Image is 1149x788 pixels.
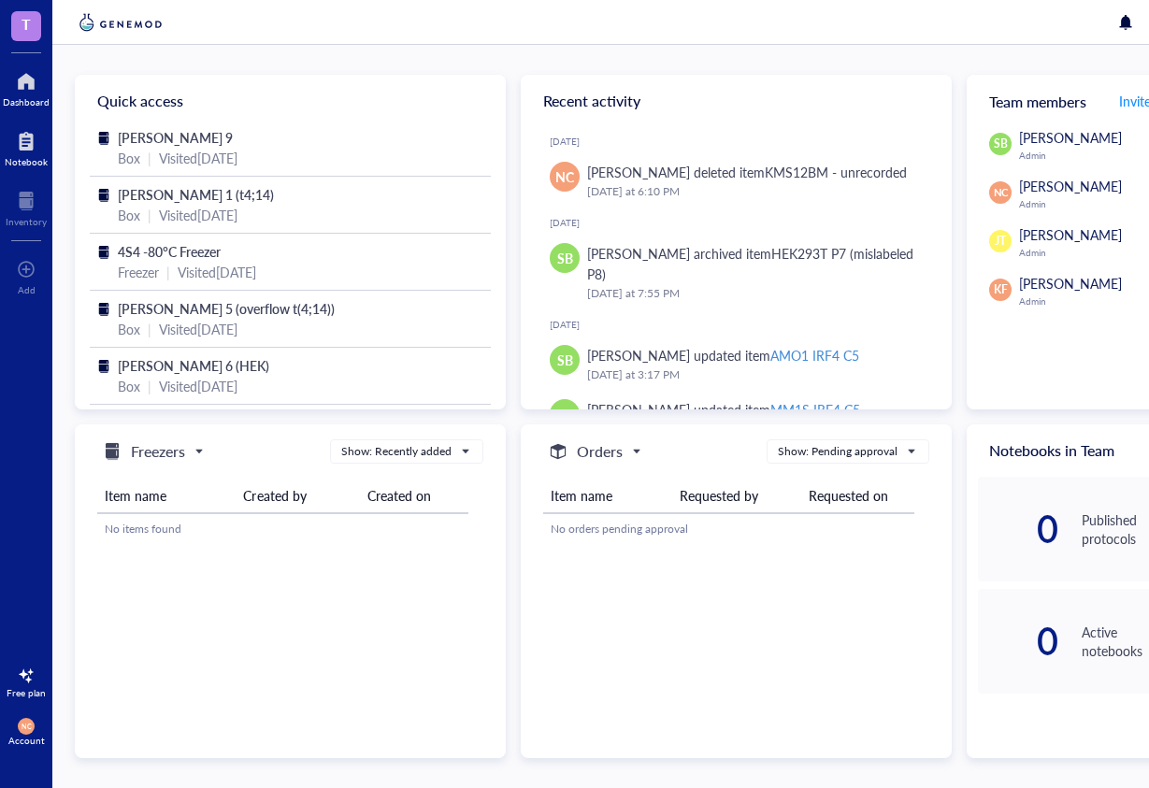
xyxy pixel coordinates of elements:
div: Show: Recently added [341,443,452,460]
div: 0 [978,626,1059,656]
div: Visited [DATE] [178,262,256,282]
div: | [166,262,170,282]
div: Quick access [75,75,506,127]
span: KF [994,281,1008,298]
div: AMO1 IRF4 C5 [770,346,859,365]
a: SB[PERSON_NAME] updated itemAMO1 IRF4 C5[DATE] at 3:17 PM [536,337,937,392]
div: | [148,319,151,339]
div: No orders pending approval [551,521,907,537]
div: Show: Pending approval [778,443,898,460]
span: T [22,12,31,36]
div: Add [18,284,36,295]
div: [DATE] at 3:17 PM [587,365,922,384]
div: [DATE] [550,319,937,330]
span: [PERSON_NAME] [1019,177,1122,195]
div: | [148,376,151,396]
div: [PERSON_NAME] deleted item [587,162,907,182]
th: Item name [543,479,672,513]
span: NC [22,723,32,731]
div: [DATE] [550,136,937,147]
div: Box [118,205,140,225]
div: Notebook [5,156,48,167]
span: [PERSON_NAME] [1019,128,1122,147]
span: NC [555,166,574,187]
span: SB [994,136,1008,152]
span: [PERSON_NAME] 1 (t4;14) [118,185,274,204]
div: Freezer [118,262,159,282]
div: Visited [DATE] [159,148,237,168]
div: [PERSON_NAME] updated item [587,345,859,365]
span: [PERSON_NAME] 6 (HEK) [118,356,269,375]
span: [PERSON_NAME] 5 (overflow t(4;14)) [118,299,335,318]
div: Visited [DATE] [159,205,237,225]
th: Created by [236,479,359,513]
div: No items found [105,521,461,537]
div: Box [118,148,140,168]
div: 0 [978,514,1059,544]
span: SB [557,248,573,268]
div: [DATE] at 6:10 PM [587,182,922,201]
div: Free plan [7,687,46,698]
span: [PERSON_NAME] 9 [118,128,233,147]
div: KMS12BM - unrecorded [765,163,907,181]
span: SB [557,350,573,370]
a: Notebook [5,126,48,167]
h5: Orders [577,440,623,463]
div: Visited [DATE] [159,376,237,396]
div: | [148,205,151,225]
div: Box [118,376,140,396]
div: [DATE] [550,217,937,228]
div: Recent activity [521,75,952,127]
span: JT [995,233,1006,250]
span: [PERSON_NAME] [1019,225,1122,244]
div: | [148,148,151,168]
div: Inventory [6,216,47,227]
th: Requested on [801,479,914,513]
div: Account [8,735,45,746]
div: Visited [DATE] [159,319,237,339]
span: 4S4 -80°C Freezer [118,242,221,261]
th: Requested by [672,479,801,513]
div: [PERSON_NAME] archived item [587,243,922,284]
span: NC [993,185,1008,201]
th: Item name [97,479,236,513]
span: [PERSON_NAME] [1019,274,1122,293]
div: Dashboard [3,96,50,107]
h5: Freezers [131,440,185,463]
a: Inventory [6,186,47,227]
a: Dashboard [3,66,50,107]
div: [DATE] at 7:55 PM [587,284,922,303]
th: Created on [360,479,468,513]
img: genemod-logo [75,11,166,34]
div: Box [118,319,140,339]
